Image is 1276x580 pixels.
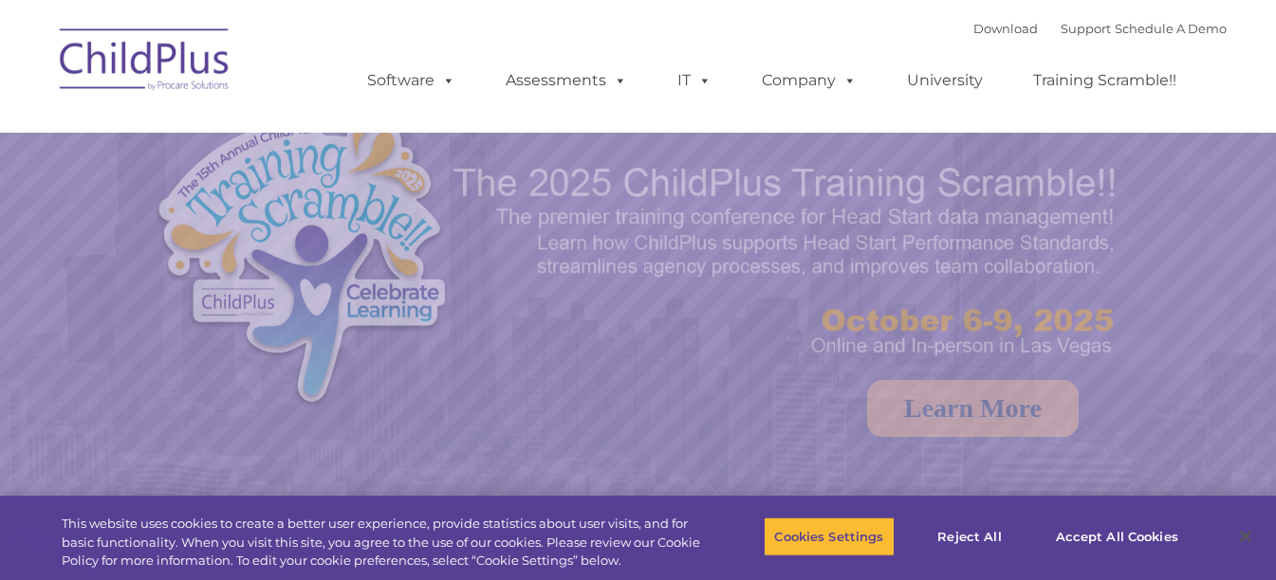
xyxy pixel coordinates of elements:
[487,62,646,100] a: Assessments
[1061,21,1111,36] a: Support
[658,62,730,100] a: IT
[50,15,240,110] img: ChildPlus by Procare Solutions
[1225,516,1267,557] button: Close
[62,515,702,571] div: This website uses cookies to create a better user experience, provide statistics about user visit...
[1014,62,1195,100] a: Training Scramble!!
[1045,517,1189,556] button: Accept All Cookies
[911,517,1029,556] button: Reject All
[867,380,1079,437] a: Learn More
[743,62,876,100] a: Company
[348,62,474,100] a: Software
[888,62,1002,100] a: University
[1115,21,1227,36] a: Schedule A Demo
[764,517,894,556] button: Cookies Settings
[973,21,1227,36] font: |
[973,21,1038,36] a: Download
